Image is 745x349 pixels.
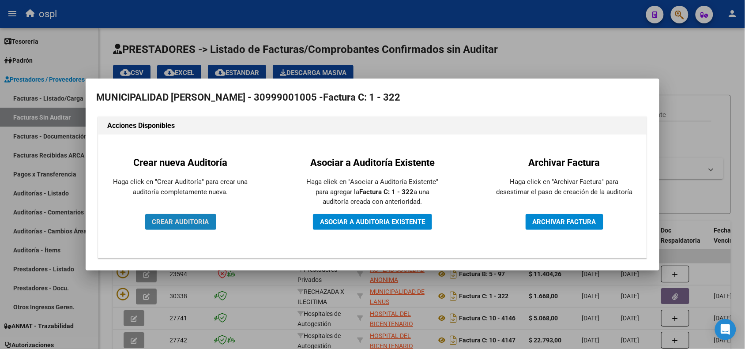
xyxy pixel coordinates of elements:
[715,319,736,340] div: Open Intercom Messenger
[112,155,249,170] h2: Crear nueva Auditoría
[152,218,209,226] span: CREAR AUDITORIA
[304,155,441,170] h2: Asociar a Auditoría Existente
[112,177,249,197] p: Haga click en "Crear Auditoría" para crear una auditoría completamente nueva.
[526,214,603,230] button: ARCHIVAR FACTURA
[533,218,596,226] span: ARCHIVAR FACTURA
[313,214,432,230] button: ASOCIAR A AUDITORIA EXISTENTE
[145,214,216,230] button: CREAR AUDITORIA
[359,188,414,196] strong: Factura C: 1 - 322
[304,177,441,207] p: Haga click en "Asociar a Auditoría Existente" para agregar la a una auditoría creada con anterior...
[107,120,638,131] h1: Acciones Disponibles
[323,92,400,103] strong: Factura C: 1 - 322
[96,89,649,106] h2: MUNICIPALIDAD [PERSON_NAME] - 30999001005 -
[496,155,633,170] h2: Archivar Factura
[320,218,425,226] span: ASOCIAR A AUDITORIA EXISTENTE
[496,177,633,197] p: Haga click en "Archivar Factura" para desestimar el paso de creación de la auditoría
